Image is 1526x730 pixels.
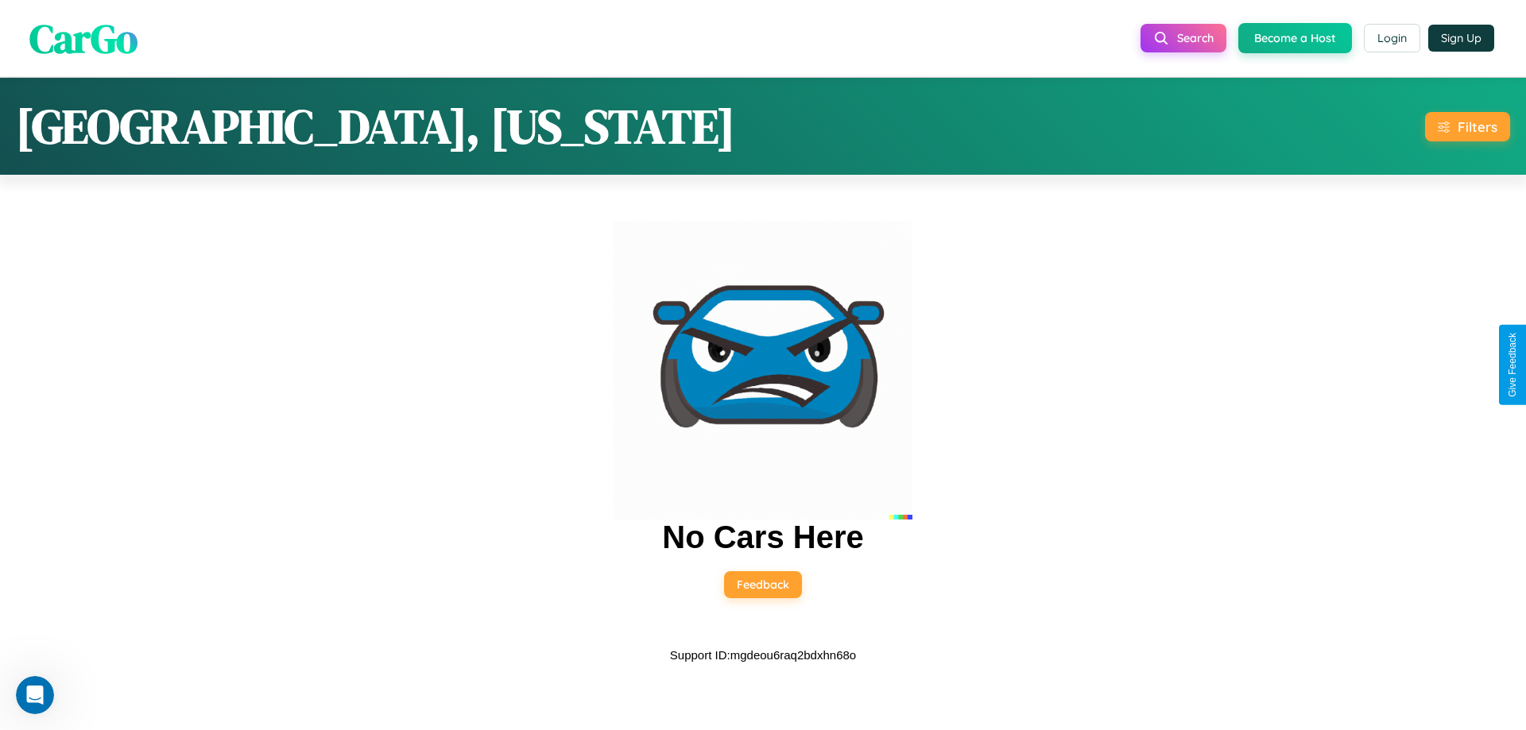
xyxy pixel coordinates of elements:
button: Login [1364,24,1420,52]
button: Sign Up [1428,25,1494,52]
button: Become a Host [1238,23,1352,53]
span: CarGo [29,10,137,65]
p: Support ID: mgdeou6raq2bdxhn68o [670,644,856,666]
iframe: Intercom live chat [16,676,54,714]
h1: [GEOGRAPHIC_DATA], [US_STATE] [16,94,735,159]
button: Feedback [724,571,802,598]
div: Filters [1458,118,1497,135]
div: Give Feedback [1507,333,1518,397]
span: Search [1177,31,1214,45]
button: Search [1141,24,1226,52]
button: Filters [1425,112,1510,141]
img: car [614,221,912,519]
h2: No Cars Here [662,519,863,555]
